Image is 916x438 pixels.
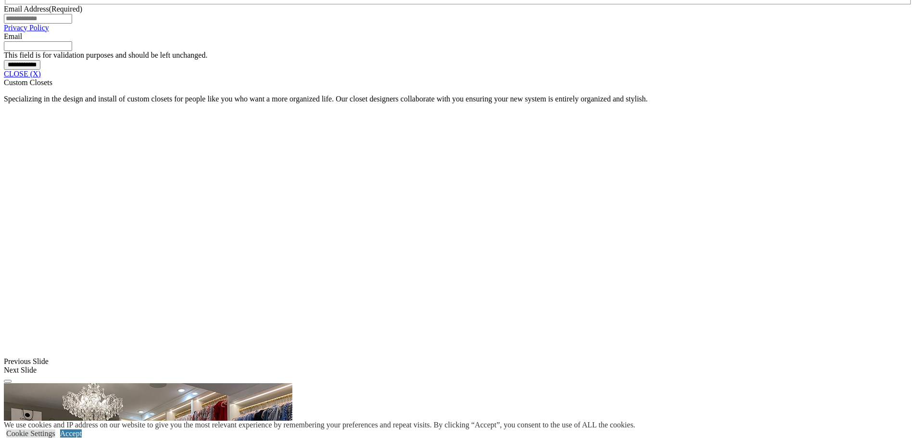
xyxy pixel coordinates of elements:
[4,32,22,40] label: Email
[4,380,12,383] button: Click here to pause slide show
[4,95,912,103] p: Specializing in the design and install of custom closets for people like you who want a more orga...
[4,70,41,78] a: CLOSE (X)
[4,78,52,87] span: Custom Closets
[4,24,49,32] a: Privacy Policy
[4,421,635,429] div: We use cookies and IP address on our website to give you the most relevant experience by remember...
[49,5,82,13] span: (Required)
[60,429,82,438] a: Accept
[4,357,912,366] div: Previous Slide
[4,366,912,375] div: Next Slide
[4,5,82,13] label: Email Address
[4,51,912,60] div: This field is for validation purposes and should be left unchanged.
[6,429,55,438] a: Cookie Settings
